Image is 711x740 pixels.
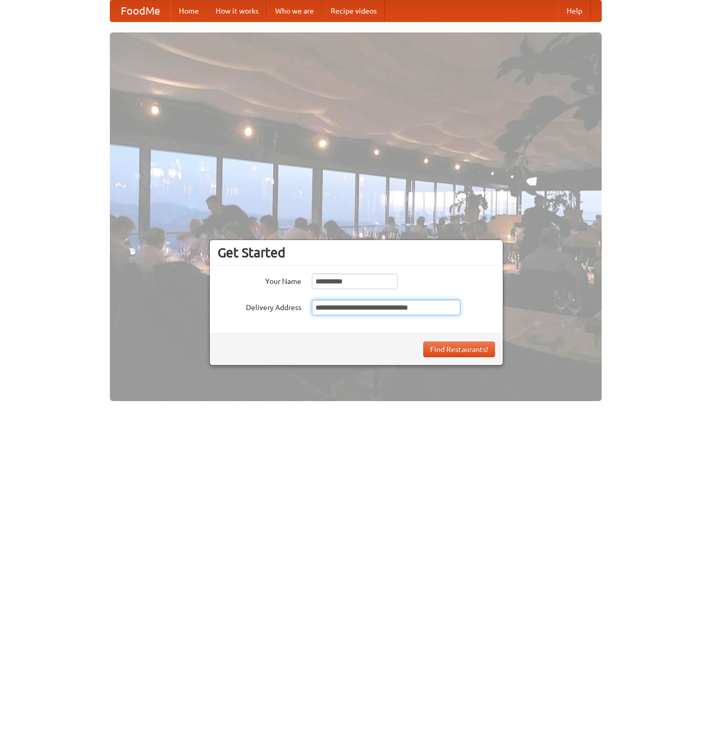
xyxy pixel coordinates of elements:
label: Delivery Address [218,300,301,313]
a: Who we are [267,1,322,21]
a: Home [171,1,207,21]
h3: Get Started [218,245,495,260]
button: Find Restaurants! [423,341,495,357]
label: Your Name [218,274,301,287]
a: FoodMe [110,1,171,21]
a: Recipe videos [322,1,385,21]
a: How it works [207,1,267,21]
a: Help [558,1,591,21]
